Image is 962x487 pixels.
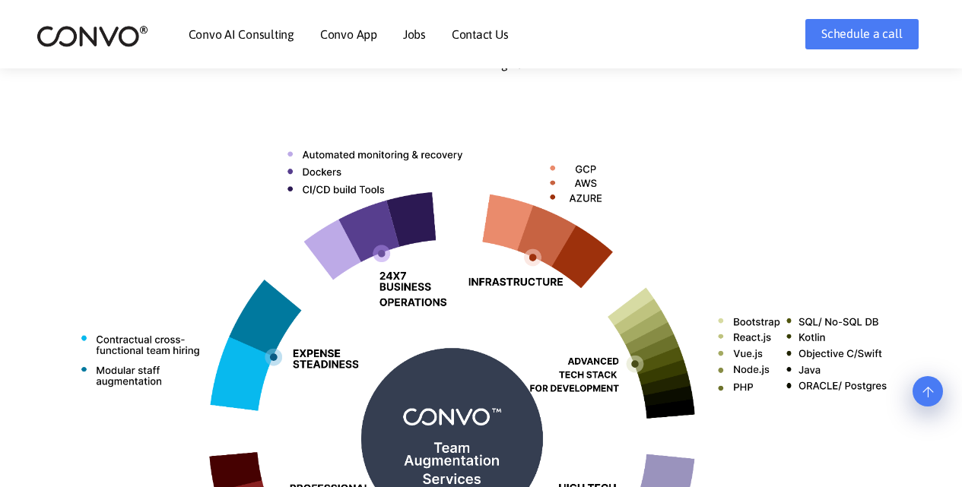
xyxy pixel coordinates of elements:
[452,28,509,40] a: Contact Us
[403,28,426,40] a: Jobs
[320,28,377,40] a: Convo App
[805,19,918,49] a: Schedule a call
[37,24,148,48] img: logo_2.png
[189,28,294,40] a: Convo AI Consulting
